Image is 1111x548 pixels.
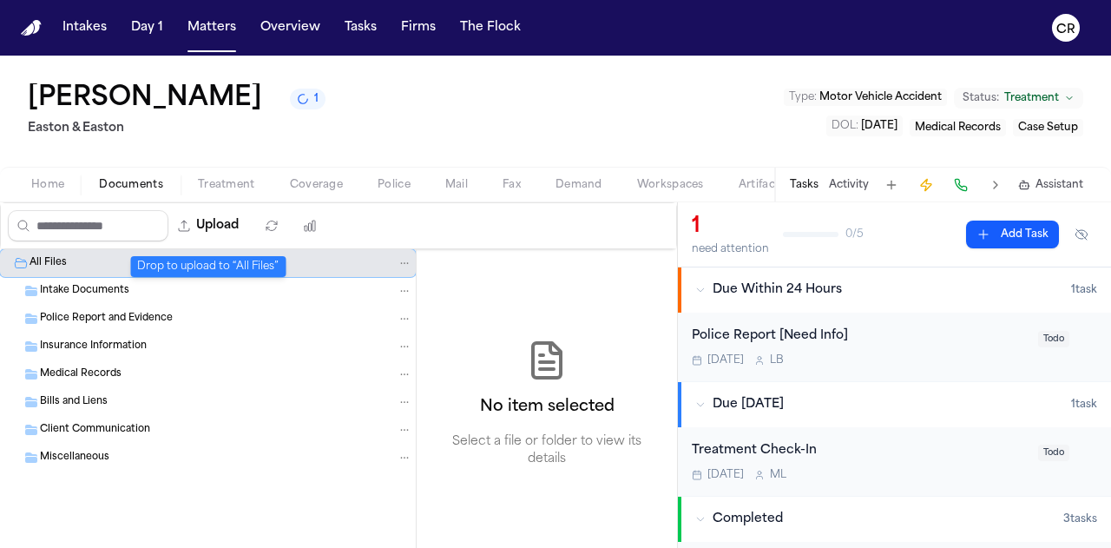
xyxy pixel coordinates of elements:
span: Due [DATE] [713,396,784,413]
button: Make a Call [949,173,973,197]
h2: Easton & Easton [28,118,325,139]
p: Select a file or folder to view its details [437,433,656,468]
span: Home [31,178,64,192]
span: Bills and Liens [40,395,108,410]
span: Type : [789,92,817,102]
img: Finch Logo [21,20,42,36]
div: need attention [692,242,769,256]
span: Assistant [1035,178,1083,192]
div: Treatment Check-In [692,441,1028,461]
button: Edit matter name [28,83,262,115]
button: Day 1 [124,12,170,43]
button: 1 active task [290,89,325,109]
div: Police Report [Need Info] [692,327,1028,347]
button: Due Within 24 Hours1task [678,267,1111,313]
button: Hide completed tasks (⌘⇧H) [1066,221,1097,248]
span: Documents [99,178,163,192]
div: Open task: Police Report [Need Info] [678,313,1111,381]
span: [DATE] [707,468,744,482]
span: [DATE] [707,353,744,367]
span: Case Setup [1018,122,1078,133]
span: Miscellaneous [40,451,109,465]
button: Edit service: Case Setup [1013,119,1083,136]
a: Home [21,20,42,36]
button: Activity [829,178,869,192]
span: Due Within 24 Hours [713,281,842,299]
span: M L [770,468,786,482]
button: Edit service: Medical Records [910,119,1006,136]
button: Create Immediate Task [914,173,938,197]
span: Workspaces [637,178,704,192]
span: L B [770,353,784,367]
button: Due [DATE]1task [678,382,1111,427]
button: Overview [253,12,327,43]
h1: [PERSON_NAME] [28,83,262,115]
h2: No item selected [480,395,615,419]
span: Demand [555,178,602,192]
span: All Files [30,256,67,271]
button: Firms [394,12,443,43]
button: Change status from Treatment [954,88,1083,109]
span: Insurance Information [40,340,147,354]
button: Edit DOL: 2025-08-15 [826,116,903,136]
span: 1 [314,92,319,106]
button: Assistant [1018,178,1083,192]
span: Police Report and Evidence [40,312,173,327]
button: Edit Type: Motor Vehicle Accident [784,89,947,106]
div: 1 [692,213,769,241]
span: Fax [503,178,521,192]
button: Upload [168,210,249,241]
span: 3 task s [1063,512,1097,526]
span: Artifacts [739,178,786,192]
span: DOL : [832,121,858,131]
button: Completed3tasks [678,497,1111,542]
span: Client Communication [40,423,150,438]
span: Treatment [1004,91,1059,105]
span: Medical Records [915,122,1001,133]
span: Police [378,178,411,192]
button: Add Task [879,173,904,197]
span: Todo [1038,445,1069,461]
span: Motor Vehicle Accident [819,92,942,102]
button: Intakes [56,12,114,43]
div: Open task: Treatment Check-In [678,427,1111,496]
span: Completed [713,511,783,528]
span: 1 task [1071,283,1097,297]
span: 1 task [1071,398,1097,412]
span: Todo [1038,331,1069,347]
span: Status: [963,91,999,105]
button: The Flock [453,12,528,43]
span: Intake Documents [40,284,129,299]
button: Tasks [338,12,384,43]
button: Tasks [790,178,818,192]
span: Coverage [290,178,343,192]
button: Matters [181,12,243,43]
span: Treatment [198,178,255,192]
span: 0 / 5 [845,228,864,241]
span: Mail [445,178,468,192]
button: Add Task [966,221,1059,248]
input: Search files [8,210,168,241]
span: [DATE] [861,121,897,131]
span: Medical Records [40,367,122,382]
